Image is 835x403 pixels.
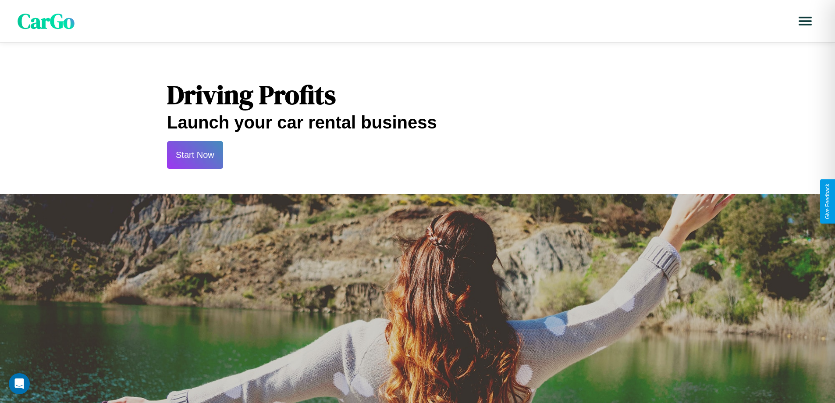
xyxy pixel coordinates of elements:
[167,141,223,169] button: Start Now
[793,9,817,33] button: Open menu
[18,7,75,36] span: CarGo
[824,184,831,219] div: Give Feedback
[167,77,668,113] h1: Driving Profits
[167,113,668,132] h2: Launch your car rental business
[9,373,30,394] div: Open Intercom Messenger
